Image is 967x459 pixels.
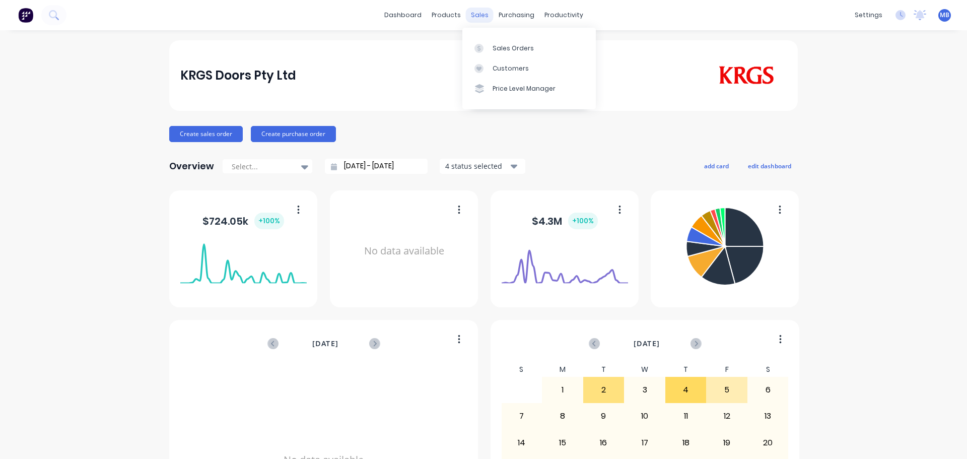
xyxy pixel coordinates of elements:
div: purchasing [494,8,539,23]
a: Customers [462,58,596,79]
div: W [624,362,665,377]
div: products [427,8,466,23]
button: 4 status selected [440,159,525,174]
div: 16 [584,430,624,455]
div: 4 [666,377,706,403]
a: Price Level Manager [462,79,596,99]
div: Customers [493,64,529,73]
div: 2 [584,377,624,403]
div: Price Level Manager [493,84,556,93]
span: MB [940,11,949,20]
div: S [747,362,789,377]
img: Factory [18,8,33,23]
div: 11 [666,404,706,429]
div: 13 [748,404,788,429]
div: T [583,362,625,377]
div: 7 [502,404,542,429]
span: [DATE] [634,338,660,349]
div: sales [466,8,494,23]
div: 1 [542,377,583,403]
div: 14 [502,430,542,455]
div: 3 [625,377,665,403]
div: + 100 % [254,213,284,229]
div: F [706,362,747,377]
div: settings [850,8,887,23]
div: 15 [542,430,583,455]
div: 5 [707,377,747,403]
div: Overview [169,156,214,176]
img: KRGS Doors Pty Ltd [716,66,776,85]
div: 19 [707,430,747,455]
div: S [501,362,542,377]
a: Sales Orders [462,38,596,58]
div: 18 [666,430,706,455]
div: 4 status selected [445,161,509,171]
div: Sales Orders [493,44,534,53]
div: M [542,362,583,377]
div: 6 [748,377,788,403]
div: $ 724.05k [202,213,284,229]
div: 8 [542,404,583,429]
button: add card [698,159,735,172]
div: 20 [748,430,788,455]
div: 17 [625,430,665,455]
div: $ 4.3M [532,213,598,229]
div: 9 [584,404,624,429]
div: 10 [625,404,665,429]
a: dashboard [379,8,427,23]
div: productivity [539,8,588,23]
div: + 100 % [568,213,598,229]
button: edit dashboard [741,159,798,172]
div: No data available [341,204,467,299]
div: KRGS Doors Pty Ltd [180,65,296,86]
span: [DATE] [312,338,338,349]
div: T [665,362,707,377]
div: 12 [707,404,747,429]
button: Create purchase order [251,126,336,142]
button: Create sales order [169,126,243,142]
